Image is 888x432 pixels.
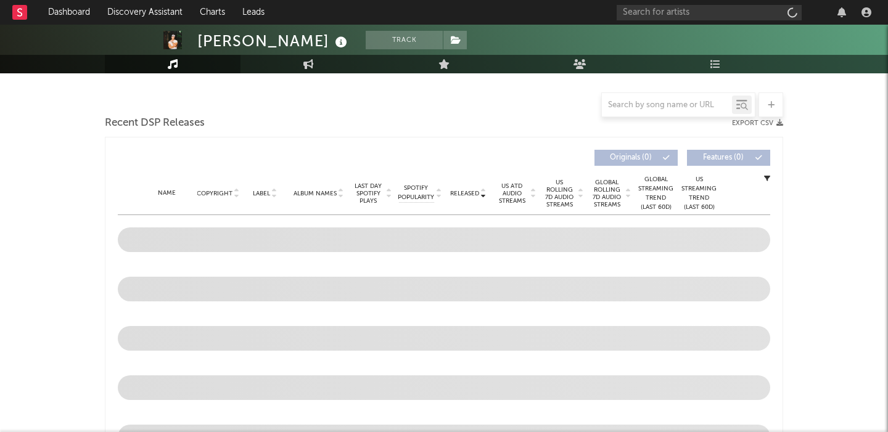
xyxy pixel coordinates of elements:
span: Released [450,190,479,197]
span: Features ( 0 ) [695,154,752,161]
div: [PERSON_NAME] [197,31,350,51]
span: Copyright [197,190,232,197]
span: Album Names [294,190,337,197]
div: US Streaming Trend (Last 60D) [681,175,718,212]
span: Originals ( 0 ) [602,154,659,161]
span: US ATD Audio Streams [495,182,529,205]
span: Label [253,190,270,197]
span: Recent DSP Releases [105,116,205,131]
input: Search by song name or URL [602,100,732,110]
button: Originals(0) [594,150,678,166]
span: Spotify Popularity [398,184,434,202]
div: Name [142,189,191,198]
button: Export CSV [732,120,783,127]
input: Search for artists [617,5,802,20]
span: US Rolling 7D Audio Streams [543,179,577,208]
div: Global Streaming Trend (Last 60D) [638,175,675,212]
span: Last Day Spotify Plays [352,182,385,205]
button: Track [366,31,443,49]
span: Global Rolling 7D Audio Streams [590,179,624,208]
button: Features(0) [687,150,770,166]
